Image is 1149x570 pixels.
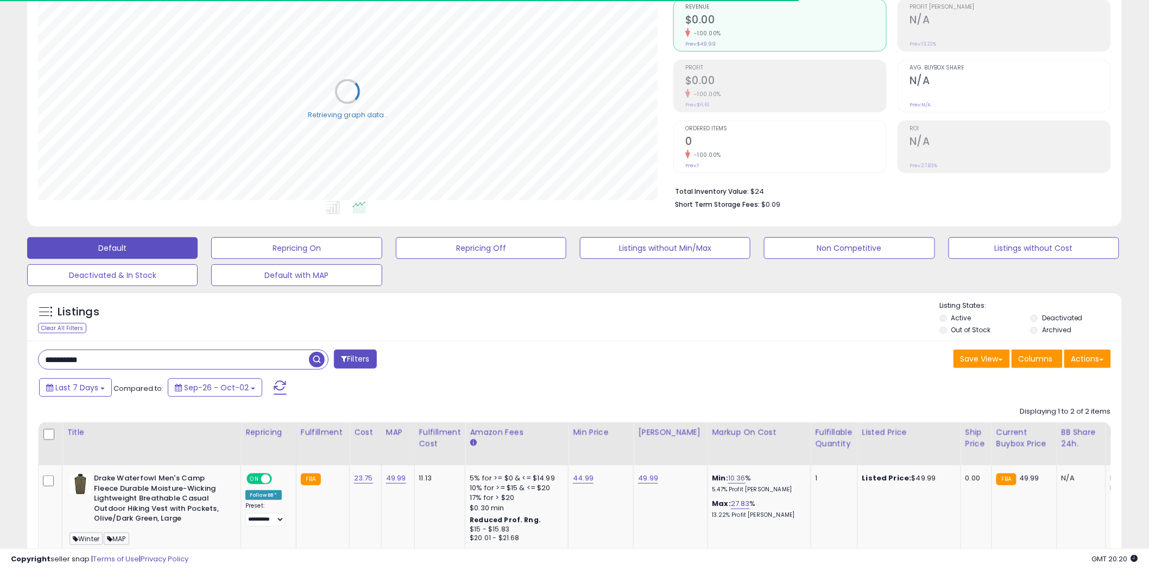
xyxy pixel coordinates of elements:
[712,498,731,509] b: Max:
[27,237,198,259] button: Default
[940,301,1122,311] p: Listing States:
[386,427,410,438] div: MAP
[712,473,729,483] b: Min:
[638,427,703,438] div: [PERSON_NAME]
[308,110,387,120] div: Retrieving graph data..
[1020,407,1111,417] div: Displaying 1 to 2 of 2 items
[910,135,1110,150] h2: N/A
[573,473,594,484] a: 44.99
[301,473,321,485] small: FBA
[211,237,382,259] button: Repricing On
[248,474,261,484] span: ON
[951,325,991,334] label: Out of Stock
[104,533,129,545] span: MAP
[685,162,699,169] small: Prev: 1
[1042,325,1071,334] label: Archived
[910,102,931,108] small: Prev: N/A
[141,554,188,564] a: Privacy Policy
[38,323,86,333] div: Clear All Filters
[690,90,721,98] small: -100.00%
[1064,350,1111,368] button: Actions
[685,126,886,132] span: Ordered Items
[675,184,1103,197] li: $24
[685,74,886,89] h2: $0.00
[910,4,1110,10] span: Profit [PERSON_NAME]
[354,427,377,438] div: Cost
[94,473,226,527] b: Drake Waterfowl Men's Camp Fleece Durable Moisture-Wicking Lightweight Breathable Casual Outdoor ...
[470,503,560,513] div: $0.30 min
[1062,473,1097,483] div: N/A
[965,427,987,449] div: Ship Price
[580,237,750,259] button: Listings without Min/Max
[1092,554,1138,564] span: 2025-10-10 20:20 GMT
[168,378,262,397] button: Sep-26 - Oct-02
[685,102,709,108] small: Prev: $6.61
[573,427,629,438] div: Min Price
[113,383,163,394] span: Compared to:
[1012,350,1063,368] button: Columns
[470,483,560,493] div: 10% for >= $15 & <= $20
[245,490,282,500] div: Follow BB *
[685,41,716,47] small: Prev: $49.99
[470,438,476,448] small: Amazon Fees.
[712,486,803,493] p: 5.47% Profit [PERSON_NAME]
[708,422,811,465] th: The percentage added to the cost of goods (COGS) that forms the calculator for Min & Max prices.
[67,427,236,438] div: Title
[211,264,382,286] button: Default with MAP
[1110,473,1146,483] div: FBA: 0
[58,305,99,320] h5: Listings
[386,473,406,484] a: 49.99
[910,65,1110,71] span: Avg. Buybox Share
[862,473,912,483] b: Listed Price:
[27,264,198,286] button: Deactivated & In Stock
[245,427,292,438] div: Repricing
[70,473,91,495] img: 31qww7vaCRL._SL40_.jpg
[712,473,803,493] div: %
[39,378,112,397] button: Last 7 Days
[712,499,803,519] div: %
[910,162,937,169] small: Prev: 27.83%
[184,382,249,393] span: Sep-26 - Oct-02
[712,427,806,438] div: Markup on Cost
[419,427,461,449] div: Fulfillment Cost
[690,151,721,159] small: -100.00%
[862,427,956,438] div: Listed Price
[910,41,936,47] small: Prev: 13.22%
[638,473,658,484] a: 49.99
[419,473,457,483] div: 11.13
[910,14,1110,28] h2: N/A
[731,498,750,509] a: 27.83
[675,200,760,209] b: Short Term Storage Fees:
[334,350,376,369] button: Filters
[712,511,803,519] p: 13.22% Profit [PERSON_NAME]
[1062,427,1101,449] div: BB Share 24h.
[910,74,1110,89] h2: N/A
[1019,353,1053,364] span: Columns
[816,427,853,449] div: Fulfillable Quantity
[965,473,983,483] div: 0.00
[1110,483,1146,493] div: FBM: 0
[910,126,1110,132] span: ROI
[396,237,566,259] button: Repricing Off
[470,525,560,534] div: $15 - $15.83
[301,427,345,438] div: Fulfillment
[728,473,746,484] a: 10.36
[470,473,560,483] div: 5% for >= $0 & <= $14.99
[816,473,849,483] div: 1
[245,502,288,527] div: Preset:
[470,534,560,543] div: $20.01 - $21.68
[70,533,103,545] span: Winter
[949,237,1119,259] button: Listings without Cost
[996,427,1052,449] div: Current Buybox Price
[55,382,98,393] span: Last 7 Days
[954,350,1010,368] button: Save View
[675,187,749,196] b: Total Inventory Value:
[93,554,139,564] a: Terms of Use
[11,554,188,565] div: seller snap | |
[761,199,780,210] span: $0.09
[470,427,564,438] div: Amazon Fees
[690,29,721,37] small: -100.00%
[270,474,288,484] span: OFF
[354,473,373,484] a: 23.75
[764,237,935,259] button: Non Competitive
